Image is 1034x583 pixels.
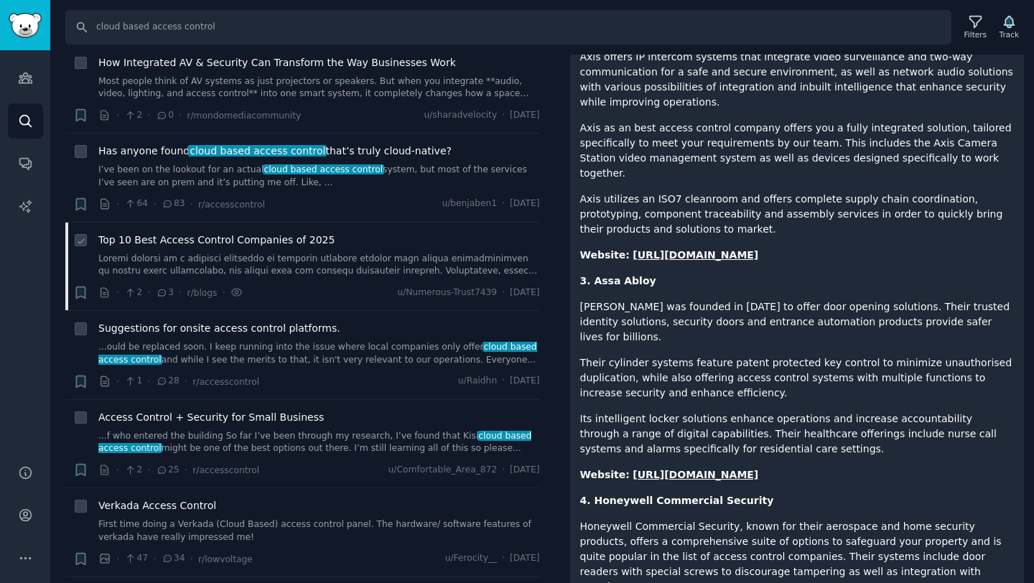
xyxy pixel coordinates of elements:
span: · [116,197,119,212]
span: · [185,462,187,477]
span: 3 [156,286,174,299]
p: Their cylinder systems feature patent protected key control to minimize unauthorised duplication,... [580,355,1015,401]
span: · [222,285,225,300]
span: [DATE] [510,197,539,210]
span: [DATE] [510,464,539,477]
a: Has anyone foundcloud based access controlthat’s truly cloud-native? [98,144,452,159]
span: · [153,197,156,212]
span: u/Raidhn [458,375,497,388]
span: · [153,551,156,566]
span: · [502,464,505,477]
a: [URL][DOMAIN_NAME] [633,469,758,480]
span: · [116,108,119,123]
span: · [502,286,505,299]
span: · [185,374,187,389]
span: u/Comfortable_Area_872 [388,464,498,477]
span: [DATE] [510,552,539,565]
span: · [179,108,182,123]
a: First time doing a Verkada (Cloud Based) access control panel. The hardware/ software features of... [98,518,540,544]
span: u/Ferocity__ [445,552,498,565]
a: I’ve been on the lookout for an actualcloud based access controlsystem, but most of the services ... [98,164,540,189]
a: Top 10 Best Access Control Companies of 2025 [98,233,335,248]
p: Axis as an best access control company offers you a fully integrated solution, tailored specifica... [580,121,1015,181]
span: · [147,462,150,477]
p: [PERSON_NAME] was founded in [DATE] to offer door opening solutions. Their trusted identity solut... [580,299,1015,345]
a: Access Control + Security for Small Business [98,410,324,425]
span: cloud based access control [98,342,537,365]
div: Track [1000,29,1019,39]
span: 47 [124,552,148,565]
span: · [190,197,193,212]
span: r/lowvoltage [198,554,253,564]
p: Axis offers IP intercom systems that integrate video surveillance and two-way communication for a... [580,50,1015,110]
strong: 3. Assa Abloy [580,275,656,286]
span: 2 [124,109,142,122]
span: · [147,108,150,123]
span: 34 [162,552,185,565]
a: Loremi dolorsi am c adipisci elitseddo ei temporin utlabore etdolor magn aliqua enimadminimven qu... [98,253,540,278]
span: r/accesscontrol [192,465,259,475]
a: [URL][DOMAIN_NAME] [633,249,758,261]
span: 28 [156,375,180,388]
span: · [116,285,119,300]
span: · [502,197,505,210]
span: 25 [156,464,180,477]
span: cloud based access control [263,164,384,174]
span: 2 [124,286,142,299]
span: 0 [156,109,174,122]
a: ...f who entered the building So far I’ve been through my research, I’ve found that Kisicloud bas... [98,430,540,455]
a: ...ould be replaced soon. I keep running into the issue where local companies only offercloud bas... [98,341,540,366]
span: 1 [124,375,142,388]
strong: Website: [580,249,630,261]
span: · [179,285,182,300]
span: [DATE] [510,109,539,122]
p: Its intelligent locker solutions enhance operations and increase accountability through a range o... [580,411,1015,457]
span: [DATE] [510,375,539,388]
span: · [116,551,119,566]
span: · [147,285,150,300]
span: u/Numerous-Trust7439 [397,286,497,299]
div: Filters [964,29,987,39]
span: cloud based access control [188,145,327,157]
span: · [502,552,505,565]
img: GummySearch logo [9,13,42,38]
span: r/accesscontrol [192,377,259,387]
span: · [502,375,505,388]
span: r/accesscontrol [198,200,265,210]
button: Track [995,12,1024,42]
span: 2 [124,464,142,477]
a: Suggestions for onsite access control platforms. [98,321,340,336]
a: Most people think of AV systems as just projectors or speakers. But when you integrate **audio, v... [98,75,540,101]
span: 83 [162,197,185,210]
span: u/benjaben1 [442,197,497,210]
span: [DATE] [510,286,539,299]
span: · [116,462,119,477]
input: Search Keyword [65,10,951,45]
strong: 4. Honeywell Commercial Security [580,495,774,506]
span: · [147,374,150,389]
span: Has anyone found that’s truly cloud-native? [98,144,452,159]
span: u/sharadvelocity [424,109,497,122]
strong: Website: [580,469,630,480]
p: Axis utilizes an ISO7 cleanroom and offers complete supply chain coordination, prototyping, compo... [580,192,1015,237]
span: · [116,374,119,389]
span: 64 [124,197,148,210]
span: r/mondomediacommunity [187,111,301,121]
span: r/blogs [187,288,217,298]
span: · [502,109,505,122]
span: · [190,551,193,566]
a: Verkada Access Control [98,498,216,513]
a: How Integrated AV & Security Can Transform the Way Businesses Work [98,55,456,70]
